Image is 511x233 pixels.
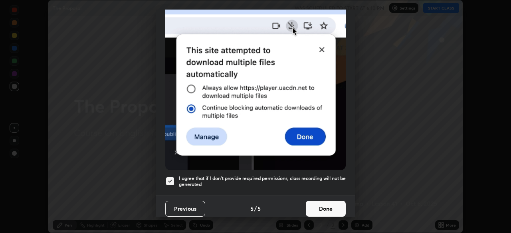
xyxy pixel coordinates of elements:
button: Done [306,201,346,217]
button: Previous [165,201,205,217]
h5: I agree that if I don't provide required permissions, class recording will not be generated [179,175,346,188]
h4: 5 [250,204,254,213]
h4: 5 [257,204,261,213]
h4: / [254,204,257,213]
